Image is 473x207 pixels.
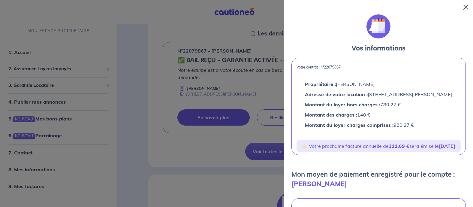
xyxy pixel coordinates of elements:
p: 👉🏻 Votre prochaine facture annuelle de sera émise le [299,142,458,150]
p: Votre contrat : n°22079867 [297,65,461,69]
strong: Montant du loyer charges comprises : [305,122,393,128]
p: 780.27 € [305,101,452,108]
strong: Adresse de votre location : [305,91,368,97]
strong: Vos informations [351,44,405,52]
p: [PERSON_NAME] [305,80,452,88]
p: Mon moyen de paiement enregistré pour le compte : [291,169,466,189]
strong: 311,69 € [389,143,409,149]
img: illu_calendar.svg [366,14,390,38]
p: 920.27 € [305,121,452,129]
p: 140 € [305,111,452,119]
strong: [DATE] [439,143,455,149]
strong: Montant des charges : [305,112,357,118]
p: [STREET_ADDRESS][PERSON_NAME] [305,90,452,98]
strong: [PERSON_NAME] [291,180,347,188]
button: Close [461,2,471,12]
strong: Montant du loyer hors charges : [305,102,380,108]
strong: Propriétaire : [305,81,336,87]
